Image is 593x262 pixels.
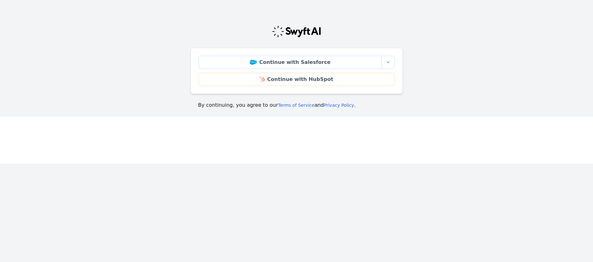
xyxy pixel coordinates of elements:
img: HubSpot [260,77,264,82]
a: Continue with Salesforce [199,56,382,69]
a: Terms of Service [278,103,314,108]
p: By continuing, you agree to our and . [198,101,395,109]
a: Continue with HubSpot [199,73,395,86]
a: Privacy Policy [324,103,354,108]
img: Salesforce [250,60,257,65]
img: Swyft Logo [272,25,322,38]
